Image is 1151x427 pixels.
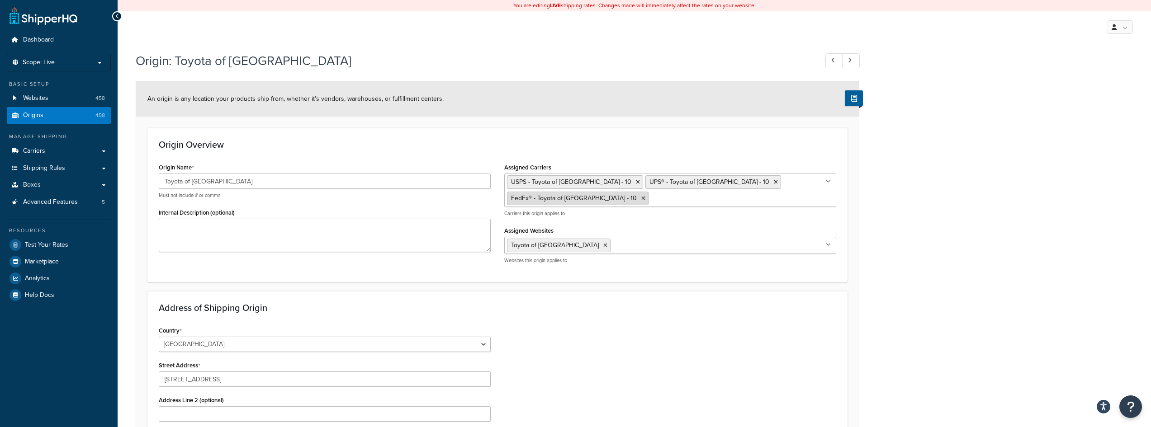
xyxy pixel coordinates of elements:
label: Assigned Websites [504,227,554,234]
span: Scope: Live [23,59,55,66]
button: Open Resource Center [1119,395,1142,418]
span: Boxes [23,181,41,189]
h1: Origin: Toyota of [GEOGRAPHIC_DATA] [136,52,809,70]
b: LIVE [550,1,561,9]
span: UPS® - Toyota of [GEOGRAPHIC_DATA] - 10 [649,177,769,187]
label: Country [159,327,182,334]
li: Websites [7,90,111,107]
label: Internal Description (optional) [159,209,235,216]
a: Analytics [7,270,111,286]
span: Advanced Features [23,198,78,206]
div: Resources [7,227,111,235]
a: Previous Record [825,53,843,68]
label: Address Line 2 (optional) [159,397,224,404]
label: Street Address [159,362,200,369]
span: Dashboard [23,36,54,44]
a: Shipping Rules [7,160,111,177]
span: USPS - Toyota of [GEOGRAPHIC_DATA] - 10 [511,177,631,187]
a: Origins458 [7,107,111,124]
p: Carriers this origin applies to [504,210,836,217]
button: Show Help Docs [845,90,863,106]
span: Toyota of [GEOGRAPHIC_DATA] [511,240,599,250]
label: Assigned Carriers [504,164,551,171]
a: Advanced Features5 [7,194,111,211]
a: Next Record [842,53,860,68]
div: Basic Setup [7,80,111,88]
span: An origin is any location your products ship from, whether it’s vendors, warehouses, or fulfillme... [147,94,444,103]
span: Origins [23,112,43,119]
li: Advanced Features [7,194,111,211]
span: 5 [102,198,105,206]
p: Must not include # or comma [159,192,491,199]
a: Dashboard [7,32,111,48]
span: Help Docs [25,291,54,299]
a: Help Docs [7,287,111,303]
span: Marketplace [25,258,59,266]
a: Boxes [7,177,111,193]
span: Test Your Rates [25,241,68,249]
a: Test Your Rates [7,237,111,253]
a: Websites458 [7,90,111,107]
h3: Address of Shipping Origin [159,303,836,313]
label: Origin Name [159,164,194,171]
span: FedEx® - Toyota of [GEOGRAPHIC_DATA] - 10 [511,193,637,203]
span: Shipping Rules [23,164,65,172]
a: Carriers [7,143,111,160]
p: Websites this origin applies to [504,257,836,264]
span: Analytics [25,275,50,282]
a: Marketplace [7,253,111,270]
span: Websites [23,94,48,102]
div: Manage Shipping [7,133,111,141]
span: 458 [95,112,105,119]
span: 458 [95,94,105,102]
span: Carriers [23,147,45,155]
li: Origins [7,107,111,124]
h3: Origin Overview [159,140,836,150]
